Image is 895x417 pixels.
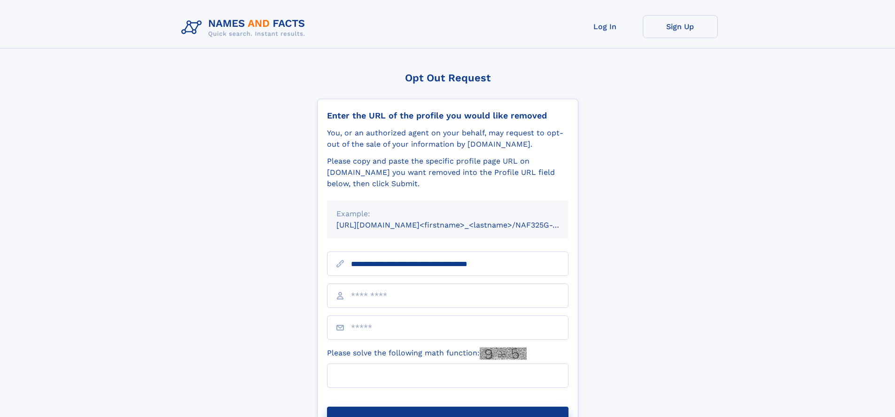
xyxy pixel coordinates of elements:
img: Logo Names and Facts [178,15,313,40]
div: Please copy and paste the specific profile page URL on [DOMAIN_NAME] you want removed into the Pr... [327,156,568,189]
div: Enter the URL of the profile you would like removed [327,110,568,121]
div: Opt Out Request [317,72,578,84]
a: Log In [568,15,643,38]
a: Sign Up [643,15,718,38]
div: Example: [336,208,559,220]
div: You, or an authorized agent on your behalf, may request to opt-out of the sale of your informatio... [327,127,568,150]
label: Please solve the following math function: [327,347,527,360]
small: [URL][DOMAIN_NAME]<firstname>_<lastname>/NAF325G-xxxxxxxx [336,220,586,229]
